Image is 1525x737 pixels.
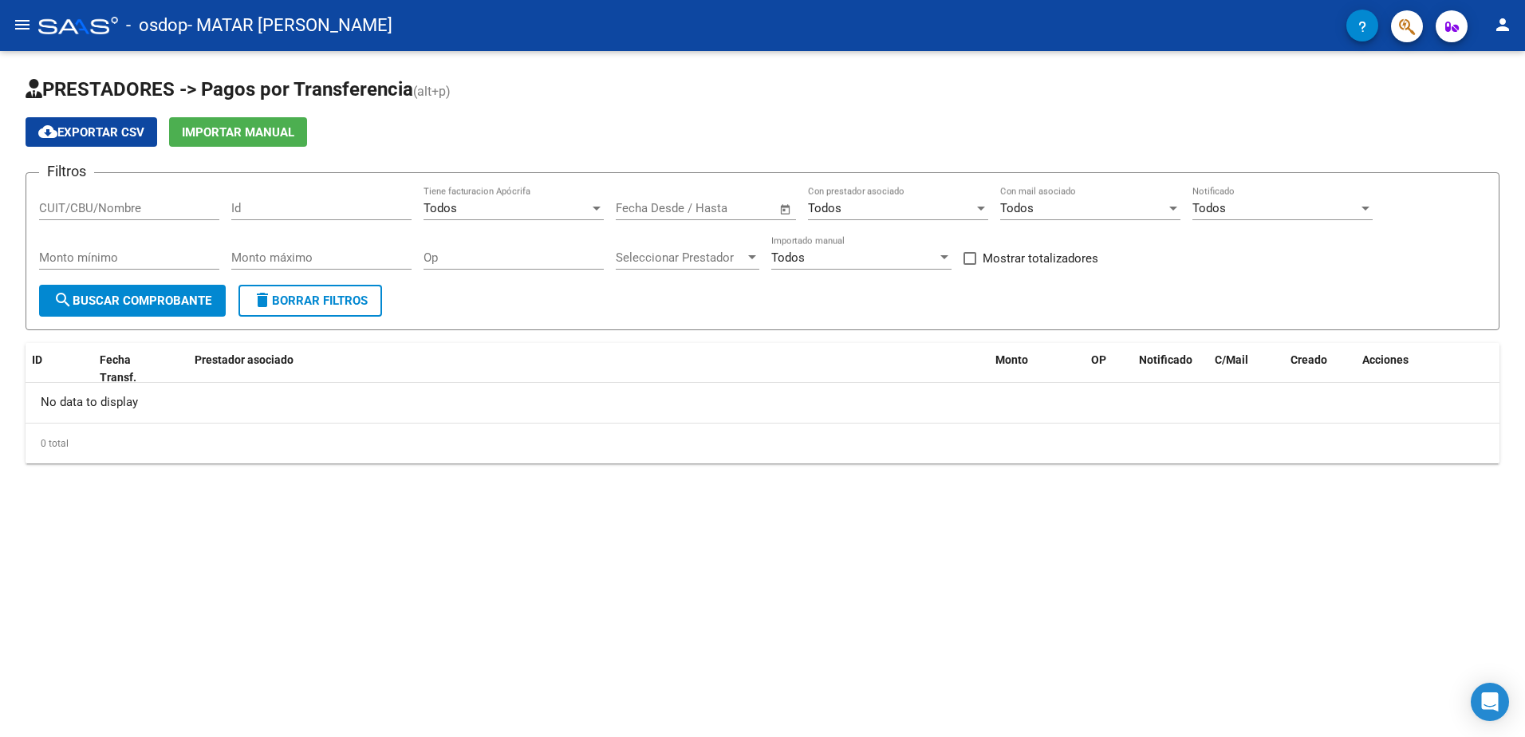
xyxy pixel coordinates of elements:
[1085,343,1133,396] datatable-header-cell: OP
[238,285,382,317] button: Borrar Filtros
[1208,343,1284,396] datatable-header-cell: C/Mail
[1215,353,1248,366] span: C/Mail
[1362,353,1409,366] span: Acciones
[771,250,805,265] span: Todos
[26,117,157,147] button: Exportar CSV
[1471,683,1509,721] div: Open Intercom Messenger
[1091,353,1106,366] span: OP
[253,290,272,309] mat-icon: delete
[188,343,989,396] datatable-header-cell: Prestador asociado
[616,201,680,215] input: Fecha inicio
[1356,343,1499,396] datatable-header-cell: Acciones
[169,117,307,147] button: Importar Manual
[26,78,413,100] span: PRESTADORES -> Pagos por Transferencia
[26,424,1499,463] div: 0 total
[38,125,144,140] span: Exportar CSV
[1284,343,1356,396] datatable-header-cell: Creado
[695,201,772,215] input: Fecha fin
[1000,201,1034,215] span: Todos
[424,201,457,215] span: Todos
[39,285,226,317] button: Buscar Comprobante
[93,343,165,396] datatable-header-cell: Fecha Transf.
[1133,343,1208,396] datatable-header-cell: Notificado
[1192,201,1226,215] span: Todos
[126,8,187,43] span: - osdop
[100,353,136,384] span: Fecha Transf.
[777,200,795,219] button: Open calendar
[182,125,294,140] span: Importar Manual
[53,290,73,309] mat-icon: search
[26,383,1499,423] div: No data to display
[808,201,841,215] span: Todos
[187,8,392,43] span: - MATAR [PERSON_NAME]
[32,353,42,366] span: ID
[26,343,93,396] datatable-header-cell: ID
[53,294,211,308] span: Buscar Comprobante
[413,84,451,99] span: (alt+p)
[616,250,745,265] span: Seleccionar Prestador
[983,249,1098,268] span: Mostrar totalizadores
[195,353,294,366] span: Prestador asociado
[1139,353,1192,366] span: Notificado
[1493,15,1512,34] mat-icon: person
[39,160,94,183] h3: Filtros
[995,353,1028,366] span: Monto
[253,294,368,308] span: Borrar Filtros
[989,343,1085,396] datatable-header-cell: Monto
[1291,353,1327,366] span: Creado
[13,15,32,34] mat-icon: menu
[38,122,57,141] mat-icon: cloud_download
